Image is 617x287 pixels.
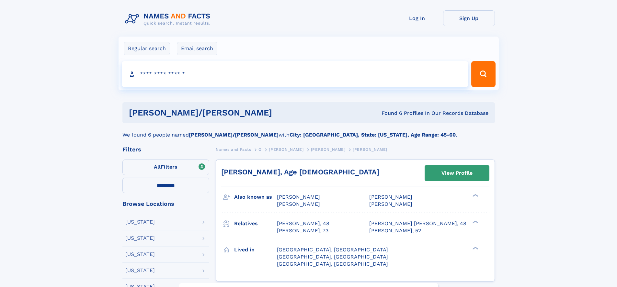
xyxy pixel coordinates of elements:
[311,147,346,152] span: [PERSON_NAME]
[234,244,277,255] h3: Lived in
[277,220,329,227] a: [PERSON_NAME], 48
[369,201,412,207] span: [PERSON_NAME]
[189,132,279,138] b: [PERSON_NAME]/[PERSON_NAME]
[277,247,388,253] span: [GEOGRAPHIC_DATA], [GEOGRAPHIC_DATA]
[125,219,155,225] div: [US_STATE]
[221,168,379,176] a: [PERSON_NAME], Age [DEMOGRAPHIC_DATA]
[277,254,388,260] span: [GEOGRAPHIC_DATA], [GEOGRAPHIC_DATA]
[234,218,277,229] h3: Relatives
[391,10,443,26] a: Log In
[122,123,495,139] div: We found 6 people named with .
[311,145,346,153] a: [PERSON_NAME]
[122,147,209,152] div: Filters
[125,236,155,241] div: [US_STATE]
[471,193,479,198] div: ❯
[234,192,277,203] h3: Also known as
[369,227,421,234] a: [PERSON_NAME], 52
[125,268,155,273] div: [US_STATE]
[471,246,479,250] div: ❯
[129,109,327,117] h1: [PERSON_NAME]/[PERSON_NAME]
[269,145,303,153] a: [PERSON_NAME]
[277,261,388,267] span: [GEOGRAPHIC_DATA], [GEOGRAPHIC_DATA]
[327,110,488,117] div: Found 6 Profiles In Our Records Database
[369,220,466,227] a: [PERSON_NAME] [PERSON_NAME], 48
[122,10,216,28] img: Logo Names and Facts
[258,147,262,152] span: O
[258,145,262,153] a: O
[177,42,217,55] label: Email search
[216,145,251,153] a: Names and Facts
[441,166,473,181] div: View Profile
[125,252,155,257] div: [US_STATE]
[277,194,320,200] span: [PERSON_NAME]
[443,10,495,26] a: Sign Up
[425,165,489,181] a: View Profile
[353,147,387,152] span: [PERSON_NAME]
[122,61,469,87] input: search input
[369,194,412,200] span: [PERSON_NAME]
[290,132,456,138] b: City: [GEOGRAPHIC_DATA], State: [US_STATE], Age Range: 45-60
[471,61,495,87] button: Search Button
[277,227,328,234] a: [PERSON_NAME], 73
[122,160,209,175] label: Filters
[471,220,479,224] div: ❯
[124,42,170,55] label: Regular search
[154,164,161,170] span: All
[122,201,209,207] div: Browse Locations
[269,147,303,152] span: [PERSON_NAME]
[277,201,320,207] span: [PERSON_NAME]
